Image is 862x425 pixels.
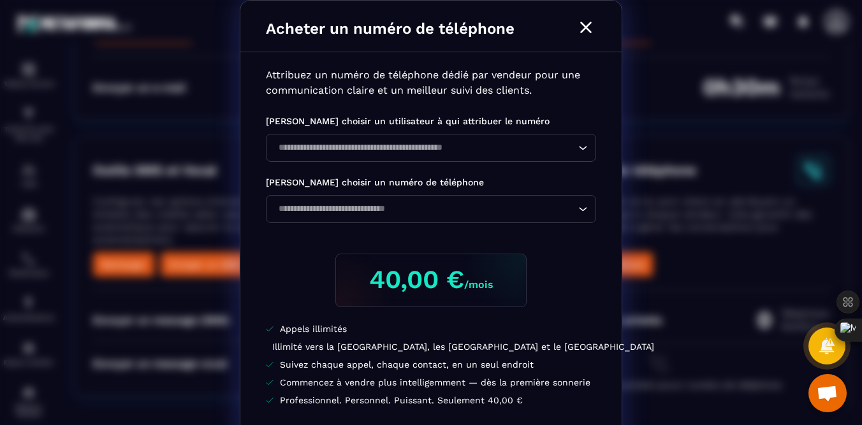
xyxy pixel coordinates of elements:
[274,202,575,216] input: Search for option
[266,20,515,38] p: Acheter un numéro de téléphone
[464,278,493,291] span: /mois
[33,33,144,43] div: Domaine: [DOMAIN_NAME]
[346,264,516,294] h3: 40,00 €
[159,75,195,83] div: Mots-clés
[266,134,596,162] div: Search for option
[266,376,596,389] li: Commencez à vendre plus intelligemment — dès la première sonnerie
[20,33,31,43] img: website_grey.svg
[266,322,596,335] li: Appels illimités
[274,141,575,155] input: Search for option
[266,175,596,190] p: [PERSON_NAME] choisir un numéro de téléphone
[66,75,98,83] div: Domaine
[808,374,847,412] a: Ouvrir le chat
[52,74,62,84] img: tab_domain_overview_orange.svg
[266,113,596,129] p: [PERSON_NAME] choisir un utilisateur à qui attribuer le numéro
[266,358,596,371] li: Suivez chaque appel, chaque contact, en un seul endroit
[266,340,596,353] li: Illimité vers la [GEOGRAPHIC_DATA], les [GEOGRAPHIC_DATA] et le [GEOGRAPHIC_DATA]
[266,394,596,407] li: Professionnel. Personnel. Puissant. Seulement 40,00 €
[266,68,596,98] p: Attribuez un numéro de téléphone dédié par vendeur pour une communication claire et un meilleur s...
[36,20,62,31] div: v 4.0.25
[20,20,31,31] img: logo_orange.svg
[266,195,596,223] div: Search for option
[145,74,155,84] img: tab_keywords_by_traffic_grey.svg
